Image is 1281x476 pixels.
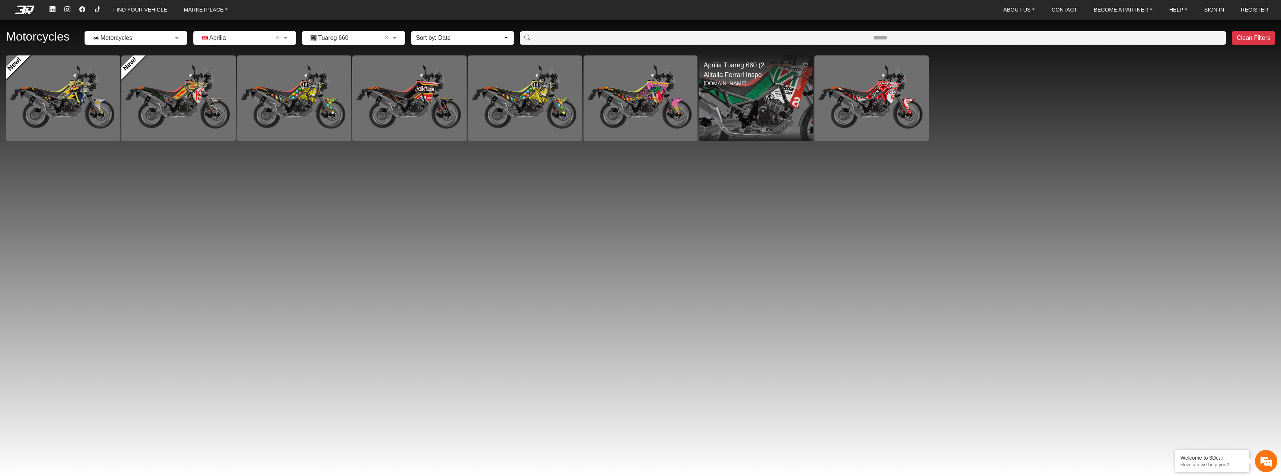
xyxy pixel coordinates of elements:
[8,38,19,49] div: Navigation go back
[181,3,231,16] a: MARKETPLACE
[276,33,282,42] span: Clean Field
[110,3,170,16] a: FIND YOUR VEHICLE
[1180,462,1244,467] p: How can we help you?
[50,220,96,243] div: FAQs
[699,55,813,141] div: Aprilia Tuareg 660 (2022)Alitalia Ferrari Inspo[DOMAIN_NAME]_
[1000,3,1038,16] a: ABOUT US
[4,194,142,220] textarea: Type your message and hit 'Enter'
[50,39,136,49] div: Chat with us now
[1238,3,1271,16] a: REGISTER
[122,4,140,22] div: Minimize live chat window
[1049,3,1080,16] a: CONTACT
[115,49,146,79] a: New!
[385,33,391,42] span: Clean Field
[411,31,514,45] button: Sort by: Date
[6,55,120,141] div: New!
[1180,455,1244,461] div: Welcome to 3Dcal
[96,220,142,243] div: Articles
[1091,3,1155,16] a: BECOME A PARTNER
[43,87,103,158] span: We're online!
[6,27,70,47] h2: Motorcycles
[1232,31,1275,45] button: Clean Filters
[121,55,236,141] div: New!
[1201,3,1227,16] a: SIGN IN
[4,233,50,238] span: Conversation
[1166,3,1191,16] a: HELP
[534,31,1226,45] input: Amount (to the nearest dollar)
